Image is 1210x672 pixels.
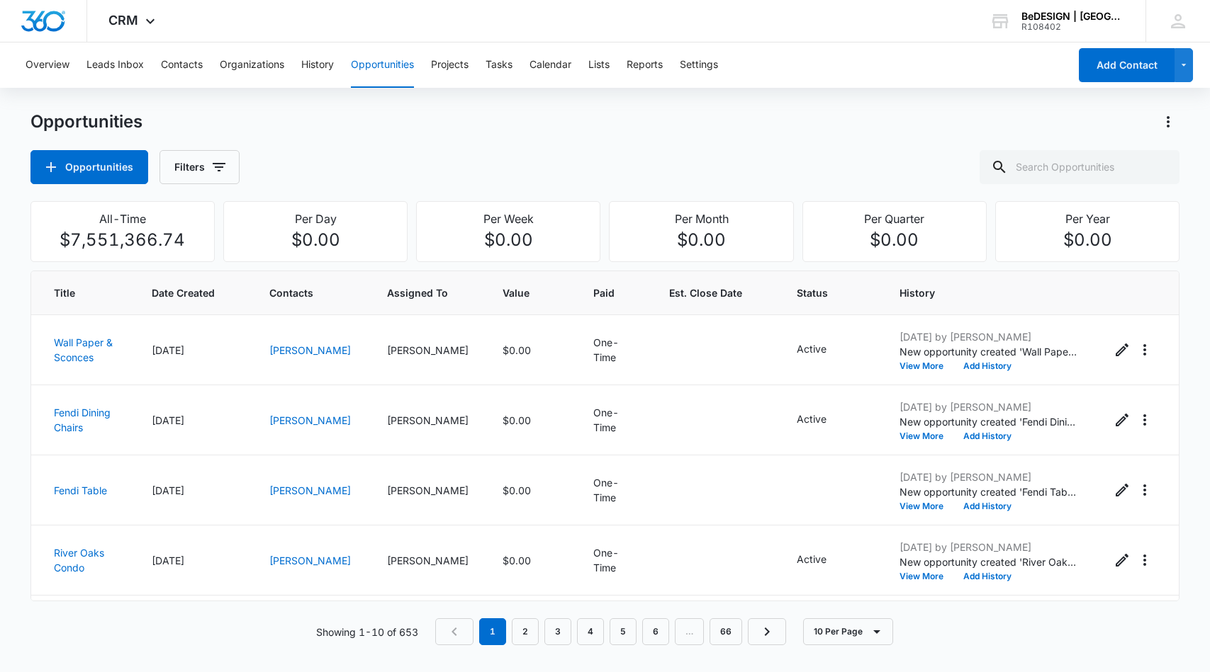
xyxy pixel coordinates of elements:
button: Calendar [530,42,571,88]
td: One-Time [576,315,652,385]
button: 10 Per Page [803,618,893,645]
p: $0.00 [425,227,591,253]
div: account name [1021,11,1125,22]
button: View More [900,572,953,581]
input: Search Opportunities [980,150,1180,184]
a: [PERSON_NAME] [269,344,351,356]
button: Actions [1133,479,1156,501]
button: Actions [1133,409,1156,431]
p: Active [797,411,827,426]
td: One-Time [576,455,652,525]
p: Active [797,552,827,566]
span: [DATE] [152,554,184,566]
span: Date Created [152,285,215,300]
a: Page 66 [710,618,742,645]
p: New opportunity created 'Fendi Dining Chairs'. [900,414,1077,429]
nav: Pagination [435,618,786,645]
a: Wall Paper & Sconces [54,336,113,363]
span: Paid [593,285,615,300]
p: Active [797,341,827,356]
button: Leads Inbox [86,42,144,88]
p: $7,551,366.74 [40,227,206,253]
button: Add History [953,572,1021,581]
button: Settings [680,42,718,88]
a: River Oaks Condo [54,547,104,574]
p: Per Month [618,210,784,227]
p: [DATE] by [PERSON_NAME] [900,329,1077,344]
a: Page 4 [577,618,604,645]
button: History [301,42,334,88]
p: Per Day [233,210,398,227]
p: $0.00 [812,227,977,253]
button: Opportunities [30,150,148,184]
td: One-Time [576,596,652,666]
p: New opportunity created 'Fendi Table '. [900,484,1077,499]
div: - - Select to Edit Field [797,552,852,569]
span: $0.00 [503,414,531,426]
button: Add Contact [1079,48,1175,82]
p: Showing 1-10 of 653 [316,625,418,639]
button: View More [900,362,953,370]
span: [DATE] [152,414,184,426]
a: [PERSON_NAME] [269,554,351,566]
span: Value [503,285,539,300]
button: View More [900,432,953,440]
span: $0.00 [503,554,531,566]
p: [DATE] by [PERSON_NAME] [900,540,1077,554]
button: Edit Opportunity [1111,549,1133,571]
p: $0.00 [1004,227,1170,253]
p: Per Quarter [812,210,977,227]
span: Est. Close Date [669,285,742,300]
button: Edit Opportunity [1111,409,1133,431]
div: [PERSON_NAME] [387,553,469,568]
div: - - Select to Edit Field [797,341,852,358]
button: Edit Opportunity [1111,479,1133,501]
span: Assigned To [387,285,469,300]
span: Status [797,285,866,300]
span: Contacts [269,285,353,300]
p: $0.00 [233,227,398,253]
span: [DATE] [152,484,184,496]
em: 1 [479,618,506,645]
button: View More [900,502,953,511]
a: Fendi Dining Chairs [54,406,111,433]
div: [PERSON_NAME] [387,483,469,498]
button: Lists [588,42,610,88]
button: Actions [1133,338,1156,361]
div: [PERSON_NAME] [387,413,469,428]
button: Actions [1133,549,1156,571]
p: [DATE] by [PERSON_NAME] [900,469,1077,484]
span: $0.00 [503,484,531,496]
button: Contacts [161,42,203,88]
button: Filters [159,150,240,184]
button: Add History [953,502,1021,511]
a: [PERSON_NAME] [269,414,351,426]
a: Page 2 [512,618,539,645]
td: One-Time [576,385,652,455]
p: Per Year [1004,210,1170,227]
td: One-Time [576,525,652,596]
button: Edit Opportunity [1111,338,1133,361]
a: Page 5 [610,618,637,645]
span: [DATE] [152,344,184,356]
button: Tasks [486,42,512,88]
span: Title [54,285,97,300]
div: [PERSON_NAME] [387,343,469,358]
p: New opportunity created 'River Oaks Condo'. [900,554,1077,569]
div: - - Select to Edit Field [797,480,822,497]
p: Per Week [425,210,591,227]
button: Add History [953,432,1021,440]
div: account id [1021,22,1125,32]
a: [PERSON_NAME] [269,484,351,496]
button: Opportunities [351,42,414,88]
button: Projects [431,42,469,88]
span: CRM [108,13,138,28]
p: $0.00 [618,227,784,253]
div: - - Select to Edit Field [797,411,852,428]
a: Next Page [748,618,786,645]
h1: Opportunities [30,111,142,132]
button: Organizations [220,42,284,88]
button: Add History [953,362,1021,370]
p: [DATE] by [PERSON_NAME] [900,399,1077,414]
p: New opportunity created 'Wall Paper &amp; Sconces'. [900,344,1077,359]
